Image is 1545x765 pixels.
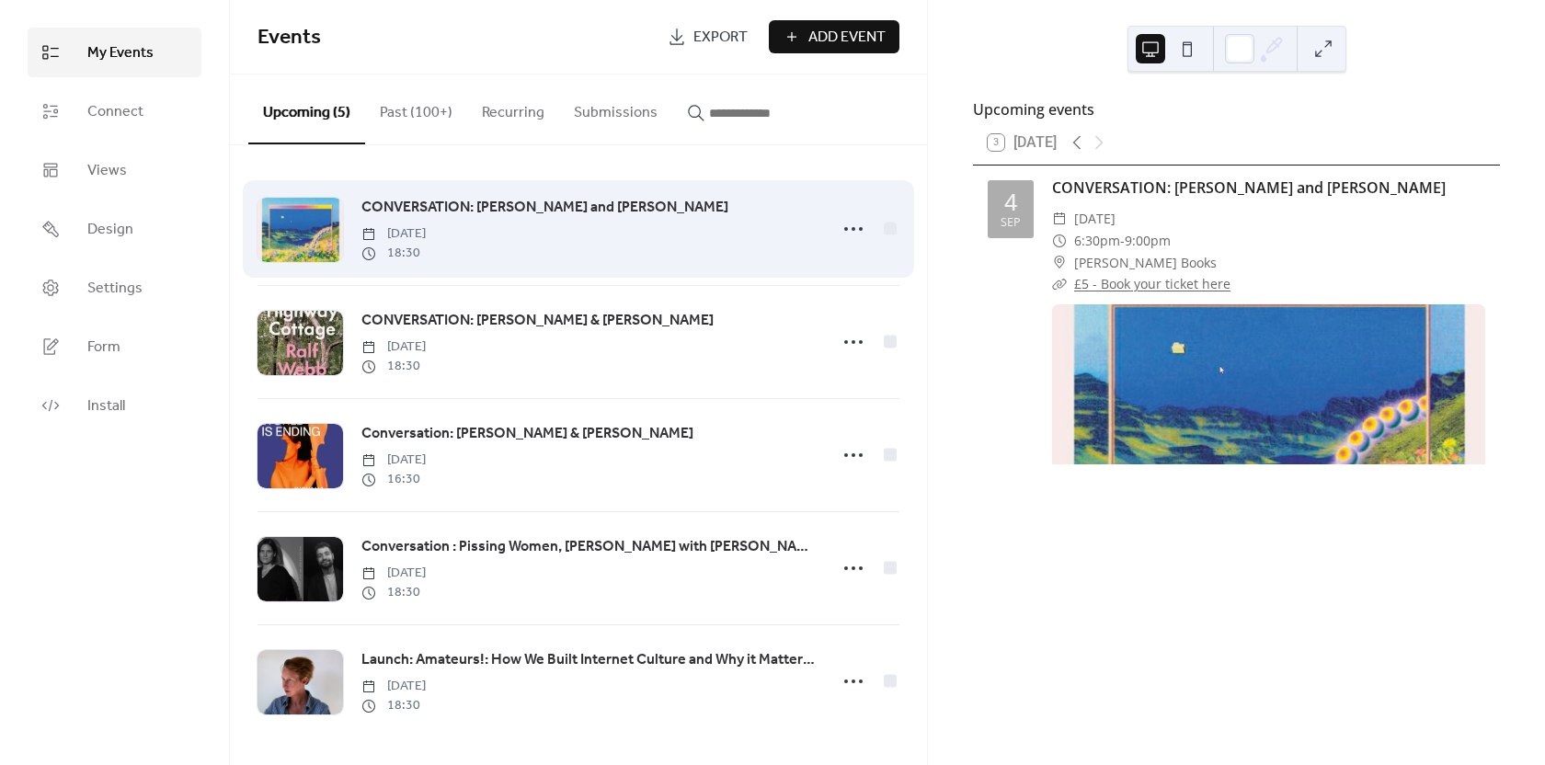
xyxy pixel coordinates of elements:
[361,536,817,558] span: Conversation : Pissing Women, [PERSON_NAME] with [PERSON_NAME] Biabowe [PERSON_NAME]
[28,381,201,430] a: Install
[769,20,899,53] button: Add Event
[559,74,672,143] button: Submissions
[361,696,426,715] span: 18:30
[361,310,714,332] span: CONVERSATION: [PERSON_NAME] & [PERSON_NAME]
[467,74,559,143] button: Recurring
[361,309,714,333] a: CONVERSATION: [PERSON_NAME] & [PERSON_NAME]
[361,224,426,244] span: [DATE]
[87,160,127,182] span: Views
[808,27,886,49] span: Add Event
[1052,208,1067,230] div: ​
[1052,177,1446,198] a: CONVERSATION: [PERSON_NAME] and [PERSON_NAME]
[87,42,154,64] span: My Events
[361,244,426,263] span: 18:30
[87,101,143,123] span: Connect
[248,74,365,144] button: Upcoming (5)
[361,470,426,489] span: 16:30
[654,20,761,53] a: Export
[1074,208,1116,230] span: [DATE]
[28,322,201,371] a: Form
[1074,230,1120,252] span: 6:30pm
[1052,252,1067,274] div: ​
[361,357,426,376] span: 18:30
[257,17,321,58] span: Events
[365,74,467,143] button: Past (100+)
[361,423,693,445] span: Conversation: [PERSON_NAME] & [PERSON_NAME]
[28,28,201,77] a: My Events
[87,219,133,241] span: Design
[1120,230,1125,252] span: -
[87,278,143,300] span: Settings
[361,337,426,357] span: [DATE]
[1052,273,1067,295] div: ​
[361,649,817,671] span: Launch: Amateurs!: How We Built Internet Culture and Why it Matters by [PERSON_NAME] w/ [PERSON_N...
[1001,217,1021,229] div: Sep
[1074,252,1217,274] span: [PERSON_NAME] Books
[1074,275,1230,292] a: £5 - Book your ticket here
[1125,230,1171,252] span: 9:00pm
[361,583,426,602] span: 18:30
[361,422,693,446] a: Conversation: [PERSON_NAME] & [PERSON_NAME]
[361,648,817,672] a: Launch: Amateurs!: How We Built Internet Culture and Why it Matters by [PERSON_NAME] w/ [PERSON_N...
[361,197,728,219] span: CONVERSATION: [PERSON_NAME] and [PERSON_NAME]
[361,196,728,220] a: CONVERSATION: [PERSON_NAME] and [PERSON_NAME]
[1052,230,1067,252] div: ​
[973,98,1500,120] div: Upcoming events
[361,451,426,470] span: [DATE]
[361,535,817,559] a: Conversation : Pissing Women, [PERSON_NAME] with [PERSON_NAME] Biabowe [PERSON_NAME]
[361,564,426,583] span: [DATE]
[693,27,748,49] span: Export
[28,145,201,195] a: Views
[28,204,201,254] a: Design
[87,337,120,359] span: Form
[87,395,125,417] span: Install
[361,677,426,696] span: [DATE]
[1004,190,1017,213] div: 4
[28,263,201,313] a: Settings
[28,86,201,136] a: Connect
